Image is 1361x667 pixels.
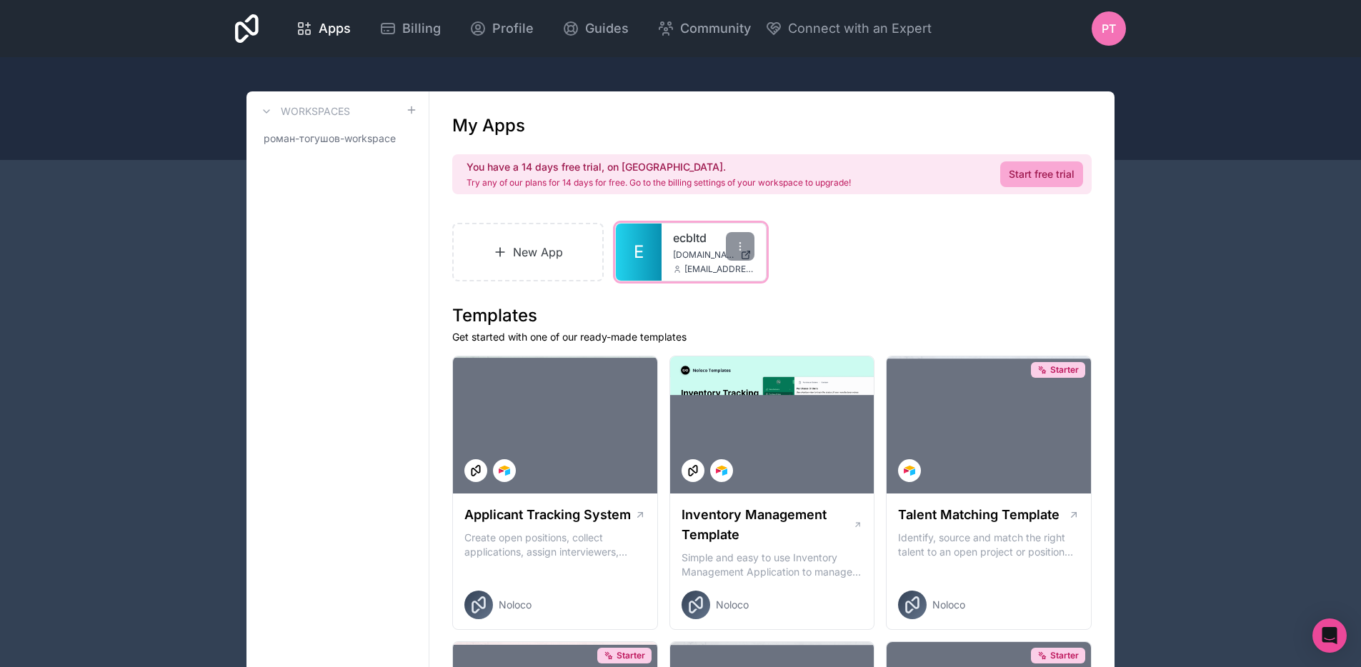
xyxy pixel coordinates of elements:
img: Airtable Logo [716,465,727,476]
p: Create open positions, collect applications, assign interviewers, centralise candidate feedback a... [464,531,646,559]
button: Connect with an Expert [765,19,932,39]
a: Start free trial [1000,161,1083,187]
span: роман-тогушов-workspace [264,131,396,146]
a: Apps [284,13,362,44]
span: Profile [492,19,534,39]
span: Guides [585,19,629,39]
a: роман-тогушов-workspace [258,126,417,151]
h2: You have a 14 days free trial, on [GEOGRAPHIC_DATA]. [467,160,851,174]
span: Billing [402,19,441,39]
h1: My Apps [452,114,525,137]
p: Simple and easy to use Inventory Management Application to manage your stock, orders and Manufact... [682,551,863,579]
div: Open Intercom Messenger [1312,618,1347,653]
span: Starter [617,650,645,661]
a: Workspaces [258,103,350,120]
h1: Applicant Tracking System [464,505,631,525]
span: РТ [1102,20,1116,37]
a: New App [452,223,604,281]
a: Profile [458,13,545,44]
span: Apps [319,19,351,39]
p: Identify, source and match the right talent to an open project or position with our Talent Matchi... [898,531,1080,559]
h1: Templates [452,304,1092,327]
img: Airtable Logo [499,465,510,476]
span: E [634,241,644,264]
span: Noloco [932,598,965,612]
span: Noloco [499,598,532,612]
span: [EMAIL_ADDRESS][DOMAIN_NAME] [684,264,754,275]
h3: Workspaces [281,104,350,119]
span: Starter [1050,364,1079,376]
span: Starter [1050,650,1079,661]
span: Community [680,19,751,39]
span: [DOMAIN_NAME] [673,249,734,261]
a: E [616,224,662,281]
a: Guides [551,13,640,44]
a: Billing [368,13,452,44]
p: Get started with one of our ready-made templates [452,330,1092,344]
h1: Inventory Management Template [682,505,853,545]
a: ecbltd [673,229,754,246]
span: Connect with an Expert [788,19,932,39]
a: Community [646,13,762,44]
span: Noloco [716,598,749,612]
h1: Talent Matching Template [898,505,1060,525]
a: [DOMAIN_NAME] [673,249,754,261]
p: Try any of our plans for 14 days for free. Go to the billing settings of your workspace to upgrade! [467,177,851,189]
img: Airtable Logo [904,465,915,476]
